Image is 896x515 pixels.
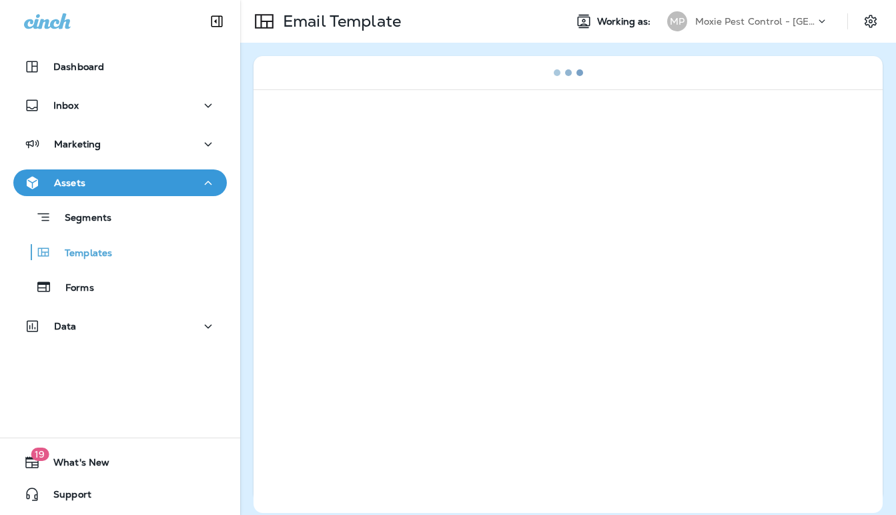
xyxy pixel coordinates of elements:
[13,449,227,476] button: 19What's New
[54,321,77,332] p: Data
[13,238,227,266] button: Templates
[859,9,883,33] button: Settings
[13,92,227,119] button: Inbox
[53,100,79,111] p: Inbox
[597,16,654,27] span: Working as:
[13,481,227,508] button: Support
[13,313,227,340] button: Data
[667,11,687,31] div: MP
[13,169,227,196] button: Assets
[695,16,815,27] p: Moxie Pest Control - [GEOGRAPHIC_DATA]
[13,53,227,80] button: Dashboard
[13,131,227,157] button: Marketing
[51,247,112,260] p: Templates
[51,212,111,225] p: Segments
[40,489,91,505] span: Support
[53,61,104,72] p: Dashboard
[40,457,109,473] span: What's New
[198,8,236,35] button: Collapse Sidebar
[13,203,227,231] button: Segments
[31,448,49,461] span: 19
[13,273,227,301] button: Forms
[54,139,101,149] p: Marketing
[278,11,401,31] p: Email Template
[54,177,85,188] p: Assets
[52,282,94,295] p: Forms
